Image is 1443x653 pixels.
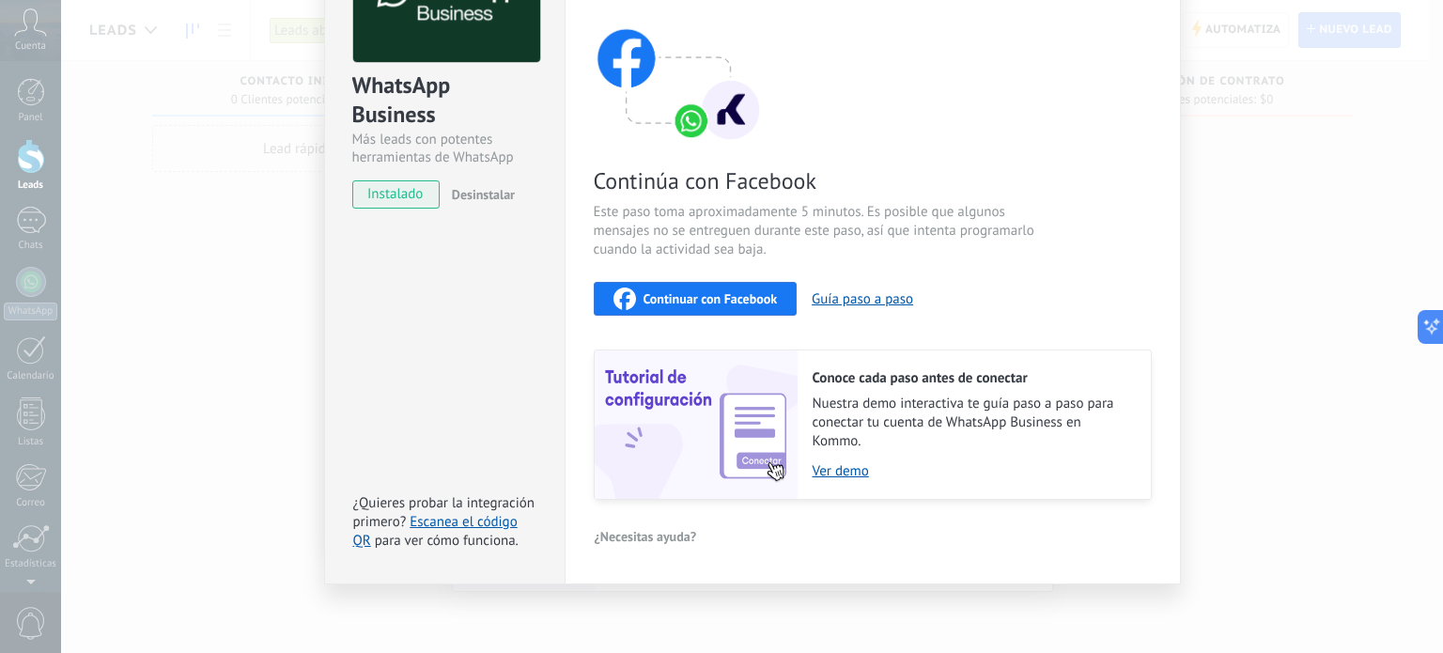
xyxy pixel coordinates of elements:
[353,494,535,531] span: ¿Quieres probar la integración primero?
[594,522,698,551] button: ¿Necesitas ayuda?
[644,292,778,305] span: Continuar con Facebook
[352,70,537,131] div: WhatsApp Business
[594,282,798,316] button: Continuar con Facebook
[375,532,519,550] span: para ver cómo funciona.
[813,369,1132,387] h2: Conoce cada paso antes de conectar
[594,166,1041,195] span: Continúa con Facebook
[353,180,439,209] span: instalado
[352,131,537,166] div: Más leads con potentes herramientas de WhatsApp
[444,180,515,209] button: Desinstalar
[812,290,913,308] button: Guía paso a paso
[353,513,518,550] a: Escanea el código QR
[813,462,1132,480] a: Ver demo
[595,530,697,543] span: ¿Necesitas ayuda?
[452,186,515,203] span: Desinstalar
[813,395,1132,451] span: Nuestra demo interactiva te guía paso a paso para conectar tu cuenta de WhatsApp Business en Kommo.
[594,203,1041,259] span: Este paso toma aproximadamente 5 minutos. Es posible que algunos mensajes no se entreguen durante...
